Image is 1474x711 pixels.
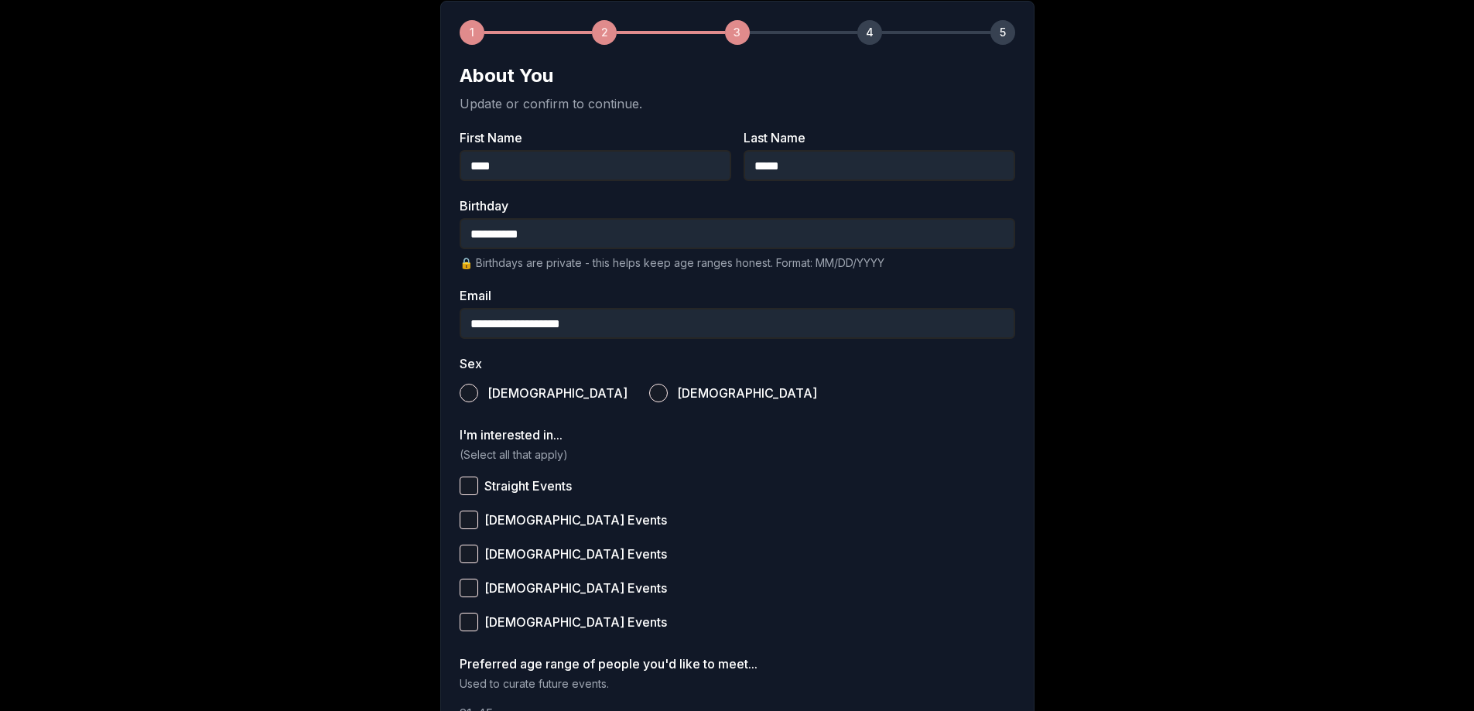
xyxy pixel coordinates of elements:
label: Last Name [744,132,1015,144]
p: (Select all that apply) [460,447,1015,463]
label: Preferred age range of people you'd like to meet... [460,658,1015,670]
div: 5 [990,20,1015,45]
p: Update or confirm to continue. [460,94,1015,113]
label: I'm interested in... [460,429,1015,441]
button: [DEMOGRAPHIC_DATA] [460,384,478,402]
span: [DEMOGRAPHIC_DATA] Events [484,582,667,594]
span: [DEMOGRAPHIC_DATA] [677,387,817,399]
label: Sex [460,357,1015,370]
button: Straight Events [460,477,478,495]
label: First Name [460,132,731,144]
div: 4 [857,20,882,45]
h2: About You [460,63,1015,88]
button: [DEMOGRAPHIC_DATA] Events [460,579,478,597]
div: 1 [460,20,484,45]
label: Email [460,289,1015,302]
button: [DEMOGRAPHIC_DATA] Events [460,613,478,631]
span: Straight Events [484,480,572,492]
p: 🔒 Birthdays are private - this helps keep age ranges honest. Format: MM/DD/YYYY [460,255,1015,271]
div: 2 [592,20,617,45]
button: [DEMOGRAPHIC_DATA] Events [460,545,478,563]
button: [DEMOGRAPHIC_DATA] [649,384,668,402]
span: [DEMOGRAPHIC_DATA] Events [484,616,667,628]
span: [DEMOGRAPHIC_DATA] [487,387,628,399]
p: Used to curate future events. [460,676,1015,692]
span: [DEMOGRAPHIC_DATA] Events [484,548,667,560]
div: 3 [725,20,750,45]
span: [DEMOGRAPHIC_DATA] Events [484,514,667,526]
button: [DEMOGRAPHIC_DATA] Events [460,511,478,529]
label: Birthday [460,200,1015,212]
